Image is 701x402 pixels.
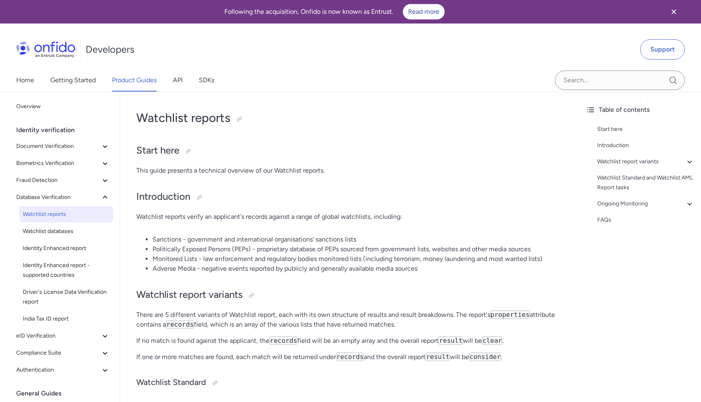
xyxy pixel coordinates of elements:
p: If no match is found against the applicant, the field will be an empty array and the overall repo... [136,336,563,346]
a: Identity Enhanced report [19,240,113,257]
h1: Watchlist reports [136,110,563,126]
span: Overview [16,102,110,111]
a: Product Guides [112,69,157,92]
a: Getting Started [50,69,96,92]
span: Authentication [16,365,100,375]
div: Following the acquisition, Onfido is now known as Entrust. [10,4,659,19]
a: Watchlist reports [19,206,113,222]
a: Support [640,39,685,60]
button: Biometrics Verification [13,155,113,171]
p: There are 5 different variants of Watchlist report, each with its own structure of results and re... [136,310,563,329]
div: Identity verification [16,122,116,138]
code: properties [490,310,530,319]
a: Ongoing Monitoring [597,199,695,209]
img: Onfido Logo [16,41,75,58]
span: Biometrics Verification [16,158,100,168]
a: Watchlist report variants [597,157,695,167]
span: Watchlist databases [23,227,110,236]
p: If one or more matches are found, each match will be returned under and the overall report will be . [136,352,563,362]
a: API [173,69,183,92]
div: General Guides [16,385,116,402]
a: Identity Enhanced report - supported countries [19,257,113,283]
span: Driver's License Data Verification report [23,287,110,307]
code: records [336,353,364,361]
button: Fraud Detection [13,172,113,188]
a: Start here [597,124,695,134]
code: records [269,336,297,345]
h3: Watchlist Standard [136,376,563,389]
h2: Watchlist report variants [136,288,563,302]
h1: Developers [86,43,134,56]
a: India Tax ID report [19,311,113,327]
a: Overview [13,98,113,115]
a: FAQs [597,215,695,225]
a: Watchlist databases [19,223,113,239]
a: Driver's License Data Verification report [19,284,113,310]
button: eID Verification [13,328,113,344]
h2: Start here [136,144,563,158]
code: clear [482,336,502,345]
button: Authentication [13,362,113,378]
button: Close banner [659,2,689,22]
a: Home [16,69,34,92]
span: Identity Enhanced report [23,244,110,253]
li: Sanctions - government and international organisations' sanctions lists [153,235,563,244]
input: Onfido search input field [555,71,685,90]
a: Watchlist Standard and Watchlist AML Report tasks [597,173,695,192]
span: Compliance Suite [16,348,100,358]
button: Database Verification [13,189,113,205]
a: SDKs [199,69,214,92]
code: result [426,353,450,361]
a: Introduction [597,141,695,150]
span: eID Verification [16,331,100,341]
li: Politically Exposed Persons (PEPs) - proprietary database of PEPs sourced from government lists, ... [153,244,563,254]
button: Compliance Suite [13,345,113,361]
span: India Tax ID report [23,314,110,324]
p: Watchlist reports verify an applicant's records against a range of global watchlists, including: [136,212,563,222]
li: Monitored Lists - law enforcement and regulatory bodies monitored lists (including terrorism, mon... [153,254,563,264]
li: Adverse Media - negative events reported by publicly and generally available media sources [153,264,563,274]
code: records [166,320,194,329]
svg: Close banner [669,7,679,17]
p: This guide presents a technical overview of our Watchlist reports. [136,166,563,175]
button: Document Verification [13,138,113,154]
span: Watchlist reports [23,210,110,219]
div: Table of contents [586,105,695,115]
code: consider [469,353,501,361]
h2: Introduction [136,190,563,204]
a: Read more [403,4,445,19]
span: Database Verification [16,192,100,202]
span: Identity Enhanced report - supported countries [23,261,110,280]
span: Fraud Detection [16,175,100,185]
code: result [439,336,463,345]
span: Document Verification [16,141,100,151]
